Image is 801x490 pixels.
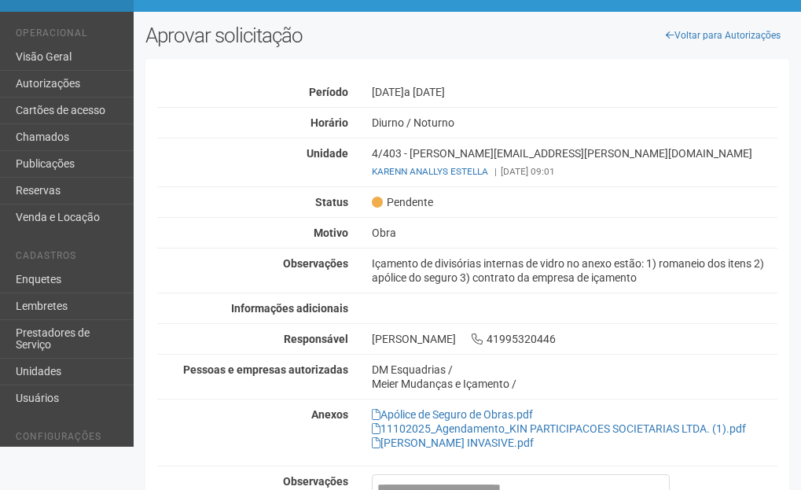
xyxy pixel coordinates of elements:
div: Içamento de divisórias internas de vidro no anexo estão: 1) romaneio dos itens 2) apólice do segu... [360,256,789,285]
a: 11102025_Agendamento_KIN PARTICIPACOES SOCIETARIAS LTDA. (1).pdf [372,422,746,435]
strong: Anexos [311,408,348,421]
div: 4/403 - [PERSON_NAME][EMAIL_ADDRESS][PERSON_NAME][DOMAIN_NAME] [360,146,789,179]
strong: Responsável [284,333,348,345]
strong: Pessoas e empresas autorizadas [183,363,348,376]
div: Meier Mudanças e Içamento / [372,377,777,391]
div: Diurno / Noturno [360,116,789,130]
span: Pendente [372,195,433,209]
strong: Informações adicionais [231,302,348,315]
strong: Unidade [307,147,348,160]
strong: Motivo [314,227,348,239]
a: KARENN ANALLYS ESTELLA [372,166,488,177]
strong: Status [315,196,348,208]
div: DM Esquadrias / [372,363,777,377]
div: [DATE] [360,85,789,99]
a: Apólice de Seguro de Obras.pdf [372,408,533,421]
h2: Aprovar solicitação [145,24,456,47]
li: Cadastros [16,250,122,267]
a: Voltar para Autorizações [657,24,789,47]
strong: Horário [310,116,348,129]
div: [DATE] 09:01 [372,164,777,179]
li: Operacional [16,28,122,44]
strong: Observações [283,257,348,270]
a: [PERSON_NAME] INVASIVE.pdf [372,437,534,449]
strong: Período [309,86,348,98]
div: Obra [360,226,789,240]
span: | [494,166,497,177]
li: Configurações [16,431,122,448]
div: [PERSON_NAME] 41995320446 [360,332,789,346]
strong: Observações [283,475,348,488]
span: a [DATE] [404,86,445,98]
